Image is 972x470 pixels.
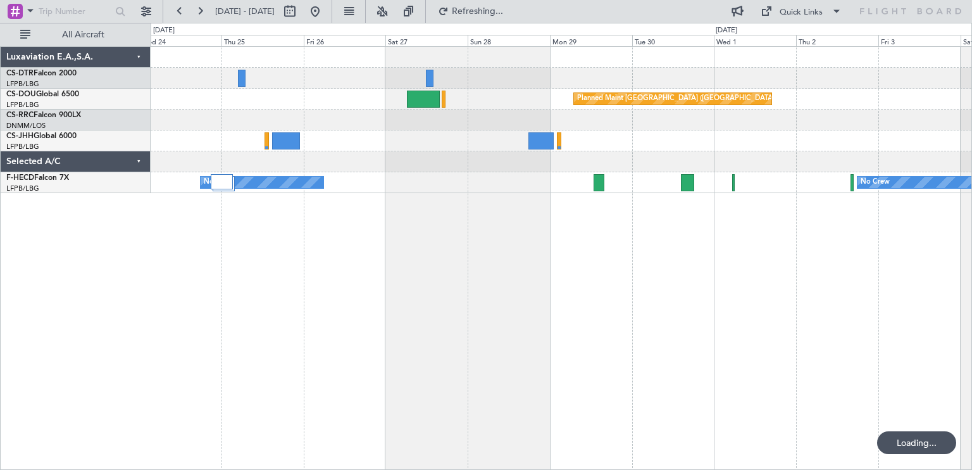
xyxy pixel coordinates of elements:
span: CS-JHH [6,132,34,140]
a: LFPB/LBG [6,184,39,193]
div: No Crew [204,173,233,192]
button: All Aircraft [14,25,137,45]
div: Fri 26 [304,35,386,46]
div: No Crew [861,173,890,192]
div: Thu 25 [221,35,304,46]
span: [DATE] - [DATE] [215,6,275,17]
button: Refreshing... [432,1,508,22]
div: [DATE] [153,25,175,36]
a: CS-DTRFalcon 2000 [6,70,77,77]
div: Sat 27 [385,35,468,46]
div: Sun 28 [468,35,550,46]
span: CS-DOU [6,91,36,98]
a: F-HECDFalcon 7X [6,174,69,182]
a: LFPB/LBG [6,142,39,151]
a: LFPB/LBG [6,100,39,110]
a: CS-JHHGlobal 6000 [6,132,77,140]
div: Wed 24 [139,35,221,46]
button: Quick Links [754,1,848,22]
input: Trip Number [39,2,111,21]
div: Tue 30 [632,35,714,46]
div: Fri 3 [878,35,961,46]
a: CS-DOUGlobal 6500 [6,91,79,98]
a: DNMM/LOS [6,121,46,130]
a: CS-RRCFalcon 900LX [6,111,81,119]
div: Wed 1 [714,35,796,46]
div: Planned Maint [GEOGRAPHIC_DATA] ([GEOGRAPHIC_DATA]) [577,89,776,108]
span: CS-DTR [6,70,34,77]
span: CS-RRC [6,111,34,119]
div: Quick Links [780,6,823,19]
div: [DATE] [716,25,737,36]
div: Mon 29 [550,35,632,46]
span: All Aircraft [33,30,134,39]
span: Refreshing... [451,7,504,16]
div: Loading... [877,431,956,454]
span: F-HECD [6,174,34,182]
div: Thu 2 [796,35,878,46]
a: LFPB/LBG [6,79,39,89]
